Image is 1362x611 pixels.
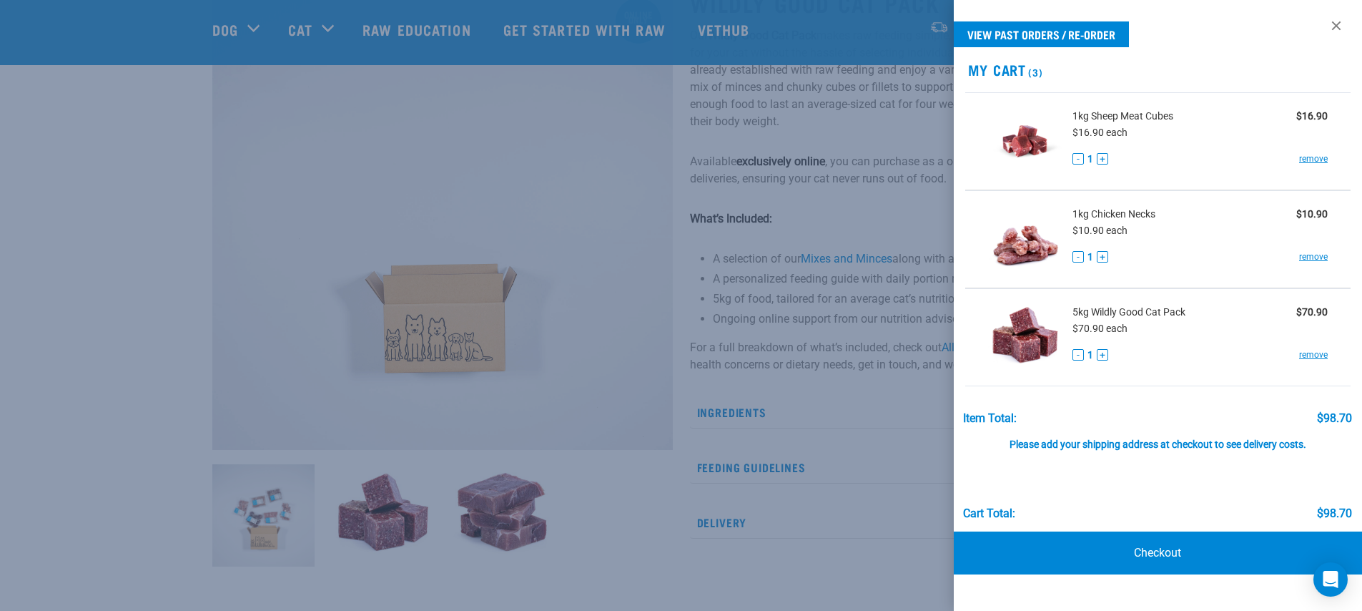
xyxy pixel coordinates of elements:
span: $70.90 each [1072,323,1127,334]
span: 1kg Sheep Meat Cubes [1072,109,1173,124]
div: $98.70 [1317,507,1352,520]
span: $10.90 each [1072,225,1127,236]
button: + [1097,349,1108,361]
span: 1 [1087,348,1093,363]
a: remove [1299,152,1328,165]
a: remove [1299,348,1328,361]
img: Chicken Necks [988,202,1062,276]
strong: $10.90 [1296,208,1328,220]
strong: $16.90 [1296,110,1328,122]
div: Cart total: [963,507,1015,520]
div: Open Intercom Messenger [1313,562,1348,597]
button: - [1072,349,1084,361]
img: Sheep Meat Cubes [988,104,1062,178]
span: 1 [1087,250,1093,265]
div: Item Total: [963,412,1017,425]
span: $16.90 each [1072,127,1127,138]
span: 1 [1087,152,1093,167]
a: View past orders / re-order [954,21,1129,47]
div: Please add your shipping address at checkout to see delivery costs. [963,425,1352,451]
span: 1kg Chicken Necks [1072,207,1155,222]
button: + [1097,153,1108,165]
strong: $70.90 [1296,306,1328,318]
button: + [1097,251,1108,263]
span: (3) [1026,69,1042,74]
a: remove [1299,250,1328,263]
img: Wildly Good Cat Pack [988,300,1062,374]
button: - [1072,251,1084,263]
span: 5kg Wildly Good Cat Pack [1072,305,1185,320]
button: - [1072,153,1084,165]
div: $98.70 [1317,412,1352,425]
